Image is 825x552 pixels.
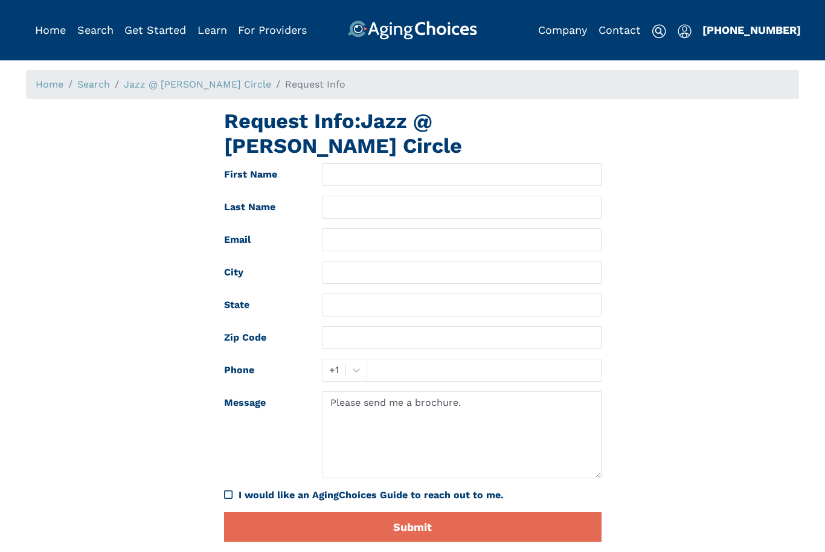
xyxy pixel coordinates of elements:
[678,24,692,39] img: user-icon.svg
[36,79,63,90] a: Home
[323,391,601,478] textarea: Please send me a brochure.
[215,391,314,478] label: Message
[124,24,186,36] a: Get Started
[348,21,477,40] img: AgingChoices
[224,488,602,502] div: I would like an AgingChoices Guide to reach out to me.
[285,79,345,90] span: Request Info
[215,261,314,284] label: City
[215,359,314,382] label: Phone
[238,24,307,36] a: For Providers
[215,294,314,316] label: State
[35,24,66,36] a: Home
[538,24,587,36] a: Company
[224,512,602,542] button: Submit
[215,228,314,251] label: Email
[678,21,692,40] div: Popover trigger
[599,24,641,36] a: Contact
[26,70,799,99] nav: breadcrumb
[77,21,114,40] div: Popover trigger
[77,79,110,90] a: Search
[215,196,314,219] label: Last Name
[224,109,602,158] h1: Request Info: Jazz @ [PERSON_NAME] Circle
[197,24,227,36] a: Learn
[702,24,801,36] a: [PHONE_NUMBER]
[77,24,114,36] a: Search
[124,79,271,90] a: Jazz @ [PERSON_NAME] Circle
[215,163,314,186] label: First Name
[239,488,602,502] div: I would like an AgingChoices Guide to reach out to me.
[652,24,666,39] img: search-icon.svg
[215,326,314,349] label: Zip Code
